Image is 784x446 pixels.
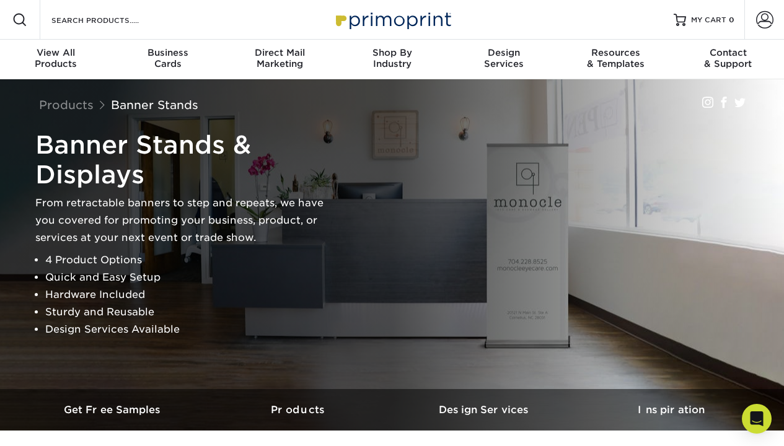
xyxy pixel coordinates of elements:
li: Hardware Included [45,286,345,304]
span: Design [448,47,560,58]
span: Business [112,47,224,58]
div: Open Intercom Messenger [742,404,772,434]
span: Shop By [336,47,448,58]
a: Products [39,98,94,111]
a: BusinessCards [112,40,224,79]
div: Industry [336,47,448,69]
span: 0 [729,15,734,24]
li: 4 Product Options [45,251,345,269]
a: Design Services [392,389,578,431]
h3: Inspiration [578,404,764,416]
a: Products [206,389,392,431]
h1: Banner Stands & Displays [35,130,345,190]
span: Contact [672,47,784,58]
span: Resources [560,47,672,58]
a: Inspiration [578,389,764,431]
div: Cards [112,47,224,69]
h3: Get Free Samples [20,404,206,416]
input: SEARCH PRODUCTS..... [50,12,171,27]
a: Direct MailMarketing [224,40,336,79]
p: From retractable banners to step and repeats, we have you covered for promoting your business, pr... [35,195,345,247]
span: MY CART [691,15,726,25]
a: Contact& Support [672,40,784,79]
a: DesignServices [448,40,560,79]
div: Marketing [224,47,336,69]
a: Resources& Templates [560,40,672,79]
a: Get Free Samples [20,389,206,431]
h3: Design Services [392,404,578,416]
div: Services [448,47,560,69]
li: Quick and Easy Setup [45,269,345,286]
li: Design Services Available [45,321,345,338]
a: Banner Stands [111,98,198,111]
span: Direct Mail [224,47,336,58]
li: Sturdy and Reusable [45,304,345,321]
a: Shop ByIndustry [336,40,448,79]
div: & Templates [560,47,672,69]
div: & Support [672,47,784,69]
img: Primoprint [330,6,454,33]
h3: Products [206,404,392,416]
